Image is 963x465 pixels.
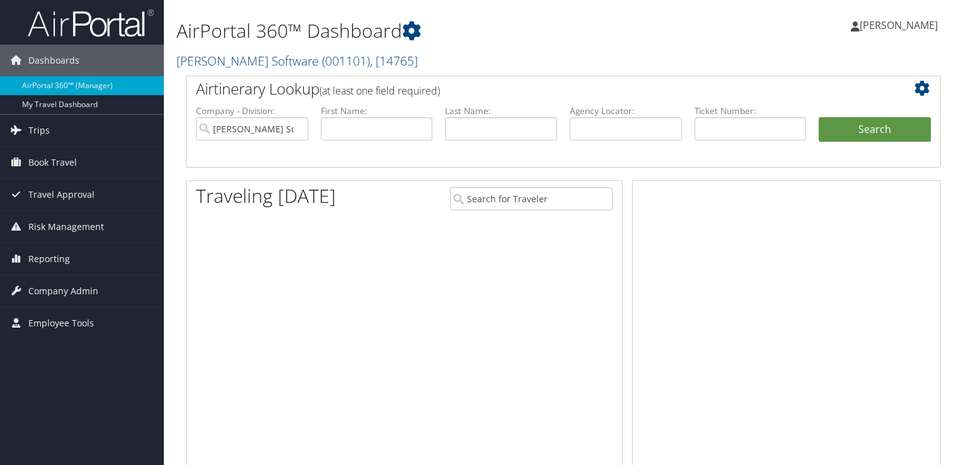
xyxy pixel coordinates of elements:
img: airportal-logo.png [28,8,154,38]
span: Employee Tools [28,307,94,339]
button: Search [819,117,931,142]
h1: Traveling [DATE] [196,183,336,209]
span: ( 001101 ) [322,52,370,69]
span: Book Travel [28,147,77,178]
label: Company - Division: [196,105,308,117]
input: Search for Traveler [450,187,613,210]
a: [PERSON_NAME] [851,6,950,44]
h1: AirPortal 360™ Dashboard [176,18,693,44]
span: [PERSON_NAME] [860,18,938,32]
h2: Airtinerary Lookup [196,78,868,100]
span: Company Admin [28,275,98,307]
label: First Name: [321,105,433,117]
span: Risk Management [28,211,104,243]
a: [PERSON_NAME] Software [176,52,418,69]
span: (at least one field required) [320,84,440,98]
span: Travel Approval [28,179,95,210]
label: Last Name: [445,105,557,117]
label: Ticket Number: [695,105,807,117]
span: Dashboards [28,45,79,76]
label: Agency Locator: [570,105,682,117]
span: Reporting [28,243,70,275]
span: Trips [28,115,50,146]
span: , [ 14765 ] [370,52,418,69]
